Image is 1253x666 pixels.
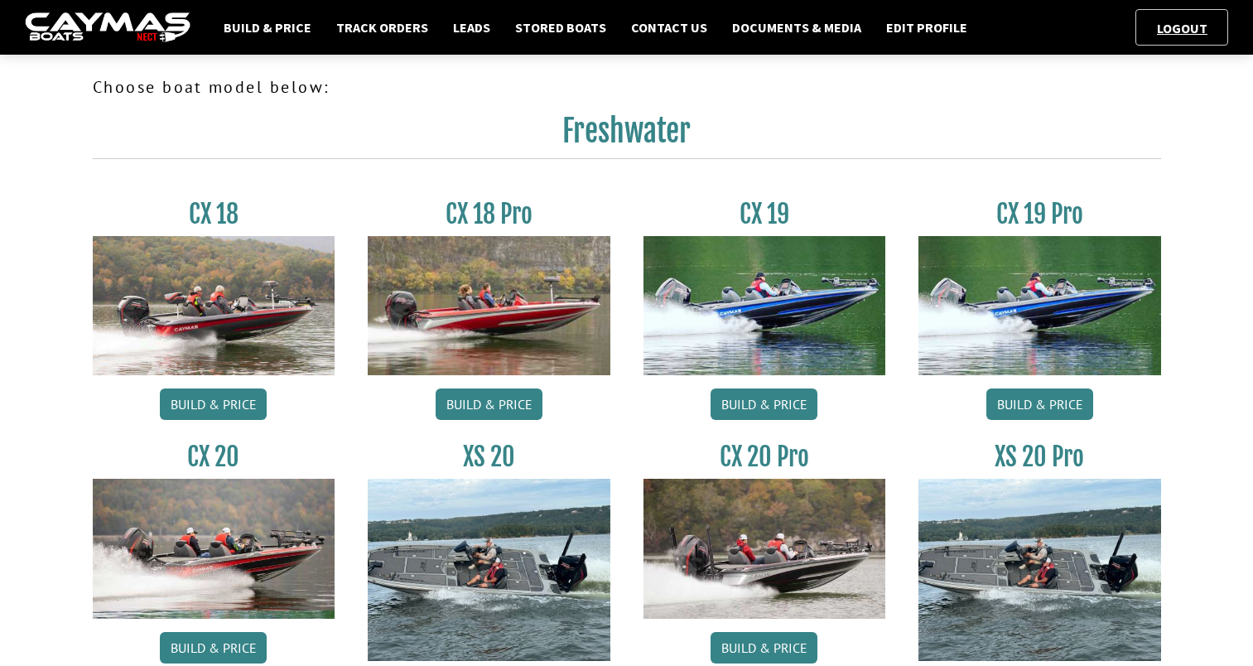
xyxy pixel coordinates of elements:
[918,199,1161,229] h3: CX 19 Pro
[93,236,335,375] img: CX-18S_thumbnail.jpg
[878,17,976,38] a: Edit Profile
[93,113,1161,159] h2: Freshwater
[507,17,614,38] a: Stored Boats
[436,388,542,420] a: Build & Price
[368,236,610,375] img: CX-18SS_thumbnail.jpg
[724,17,870,38] a: Documents & Media
[1149,20,1216,36] a: Logout
[918,236,1161,375] img: CX19_thumbnail.jpg
[643,236,886,375] img: CX19_thumbnail.jpg
[93,442,335,472] h3: CX 20
[711,632,817,664] a: Build & Price
[643,442,886,472] h3: CX 20 Pro
[93,479,335,618] img: CX-20_thumbnail.jpg
[368,442,610,472] h3: XS 20
[215,17,320,38] a: Build & Price
[623,17,716,38] a: Contact Us
[93,199,335,229] h3: CX 18
[986,388,1093,420] a: Build & Price
[93,75,1161,99] p: Choose boat model below:
[368,479,610,660] img: XS_20_resized.jpg
[643,479,886,618] img: CX-20Pro_thumbnail.jpg
[643,199,886,229] h3: CX 19
[160,632,267,664] a: Build & Price
[711,388,817,420] a: Build & Price
[445,17,499,38] a: Leads
[368,199,610,229] h3: CX 18 Pro
[918,479,1161,660] img: XS_20_resized.jpg
[160,388,267,420] a: Build & Price
[25,12,190,43] img: caymas-dealer-connect-2ed40d3bc7270c1d8d7ffb4b79bf05adc795679939227970def78ec6f6c03838.gif
[918,442,1161,472] h3: XS 20 Pro
[328,17,436,38] a: Track Orders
